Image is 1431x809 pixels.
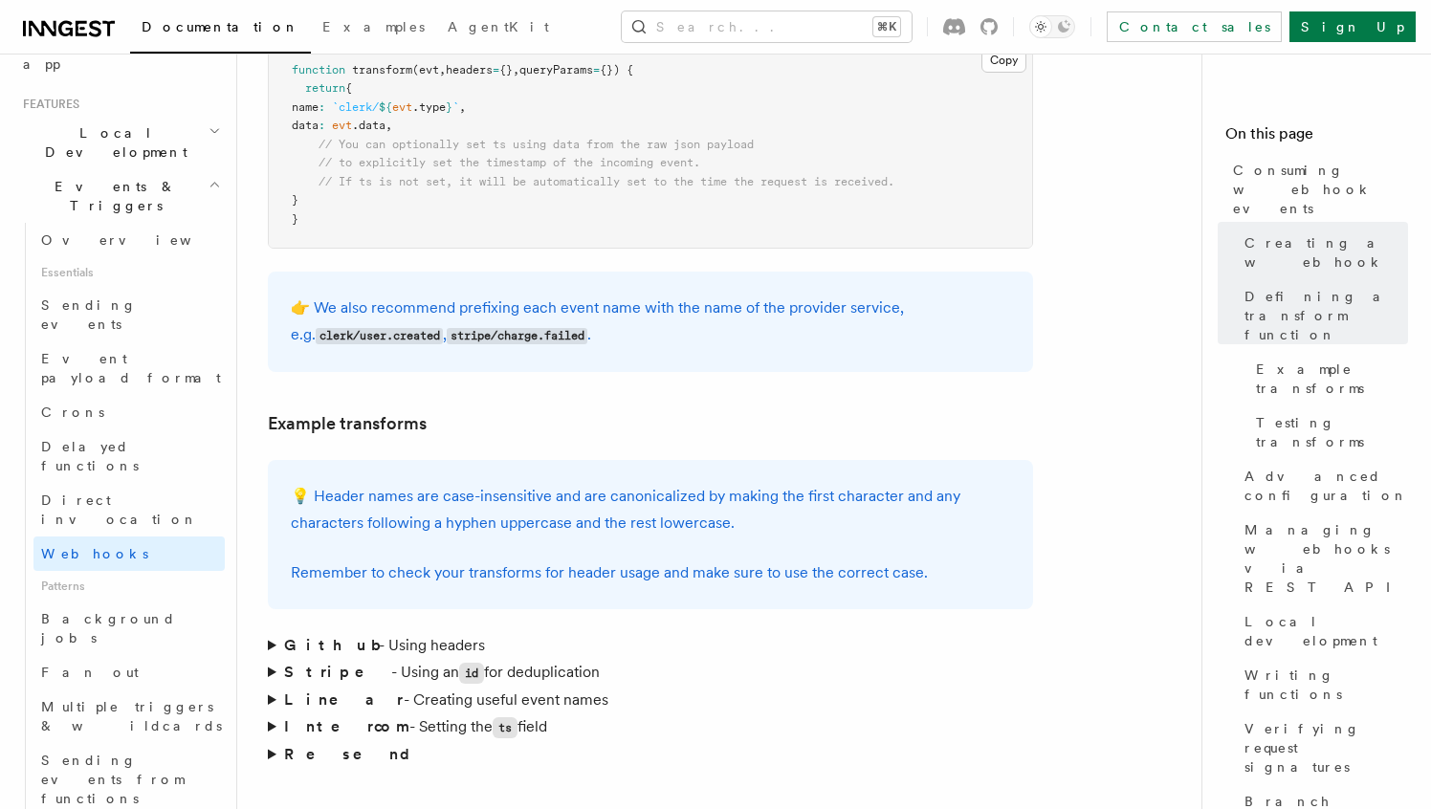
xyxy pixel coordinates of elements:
span: Documentation [142,19,299,34]
a: Verifying request signatures [1237,711,1408,784]
a: Multiple triggers & wildcards [33,689,225,743]
a: Documentation [130,6,311,54]
span: function [292,63,345,77]
a: Example transforms [1248,352,1408,405]
a: Managing webhooks via REST API [1237,513,1408,604]
a: Setting up your app [15,28,225,81]
span: Sending events [41,297,137,332]
kbd: ⌘K [873,17,900,36]
button: Local Development [15,116,225,169]
span: {} [499,63,513,77]
span: queryParams [519,63,593,77]
span: } [292,212,298,226]
span: name [292,100,319,114]
span: Local Development [15,123,209,162]
span: ` [452,100,459,114]
span: Delayed functions [41,439,139,473]
a: Testing transforms [1248,405,1408,459]
a: Local development [1237,604,1408,658]
span: // If ts is not set, it will be automatically set to the time the request is received. [319,175,894,188]
span: Advanced configuration [1244,467,1408,505]
span: Examples [322,19,425,34]
span: Managing webhooks via REST API [1244,520,1408,597]
span: Consuming webhook events [1233,161,1408,218]
span: Events & Triggers [15,177,209,215]
span: .type [412,100,446,114]
span: Local development [1244,612,1408,650]
span: {}) { [600,63,633,77]
span: evt [392,100,412,114]
button: Toggle dark mode [1029,15,1075,38]
span: Writing functions [1244,666,1408,704]
span: Creating a webhook [1244,233,1408,272]
span: Testing transforms [1256,413,1408,451]
span: } [446,100,452,114]
a: Overview [33,223,225,257]
span: , [439,63,446,77]
span: } [292,193,298,207]
button: Events & Triggers [15,169,225,223]
strong: Resend [284,745,426,763]
summary: Linear- Creating useful event names [268,687,1033,713]
strong: Stripe [284,663,391,681]
a: Contact sales [1107,11,1282,42]
code: stripe/charge.failed [447,328,587,344]
span: // to explicitly set the timestamp of the incoming event. [319,156,700,169]
span: , [513,63,519,77]
span: return [305,81,345,95]
p: Remember to check your transforms for header usage and make sure to use the correct case. [291,559,1010,586]
span: // You can optionally set ts using data from the raw json payload [319,138,754,151]
a: Sign Up [1289,11,1416,42]
span: `clerk/ [332,100,379,114]
span: headers [446,63,493,77]
a: Example transforms [268,410,427,437]
summary: Github- Using headers [268,632,1033,659]
a: AgentKit [436,6,561,52]
span: Direct invocation [41,492,198,527]
strong: Linear [284,690,404,709]
a: Background jobs [33,601,225,655]
span: ${ [379,100,392,114]
span: Webhooks [41,546,148,561]
button: Search...⌘K [622,11,912,42]
span: data [292,119,319,132]
span: transform [352,63,412,77]
span: , [459,100,466,114]
span: = [493,63,499,77]
button: Copy [981,48,1026,73]
span: Example transforms [1256,360,1408,398]
span: Verifying request signatures [1244,719,1408,776]
summary: Intercom- Setting thetsfield [268,713,1033,741]
span: { [345,81,352,95]
span: evt [332,119,352,132]
code: id [459,663,484,684]
h4: On this page [1225,122,1408,153]
a: Consuming webhook events [1225,153,1408,226]
a: Delayed functions [33,429,225,483]
a: Writing functions [1237,658,1408,711]
span: Essentials [33,257,225,288]
summary: Resend [268,741,1033,768]
span: : [319,119,325,132]
span: Sending events from functions [41,753,184,806]
a: Sending events [33,288,225,341]
span: Patterns [33,571,225,601]
a: Creating a webhook [1237,226,1408,279]
a: Defining a transform function [1237,279,1408,352]
code: ts [493,717,517,738]
a: Event payload format [33,341,225,395]
span: Overview [41,232,238,248]
span: (evt [412,63,439,77]
a: Crons [33,395,225,429]
a: Webhooks [33,536,225,571]
span: Fan out [41,665,139,680]
span: AgentKit [448,19,549,34]
a: Advanced configuration [1237,459,1408,513]
span: : [319,100,325,114]
span: Features [15,97,79,112]
span: .data [352,119,385,132]
code: clerk/user.created [316,328,443,344]
span: Background jobs [41,611,176,645]
span: , [385,119,392,132]
a: Fan out [33,655,225,689]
